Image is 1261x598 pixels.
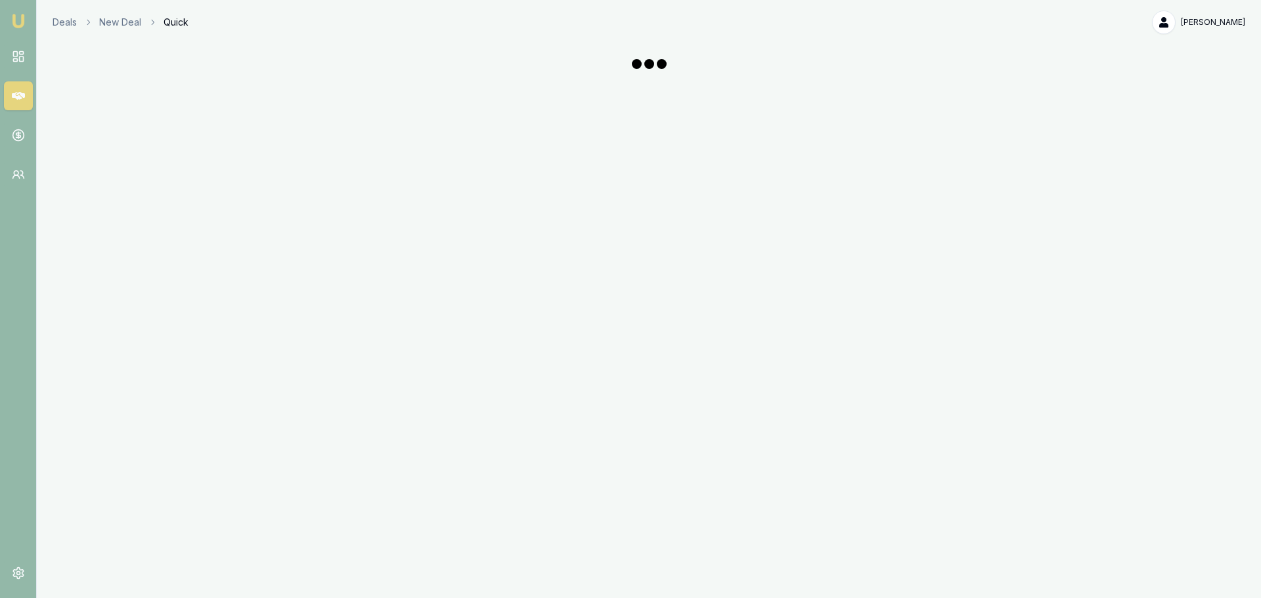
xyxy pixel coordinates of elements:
[11,13,26,29] img: emu-icon-u.png
[53,16,188,29] nav: breadcrumb
[1181,17,1245,28] span: [PERSON_NAME]
[53,16,77,29] a: Deals
[99,16,141,29] a: New Deal
[164,16,188,29] span: Quick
